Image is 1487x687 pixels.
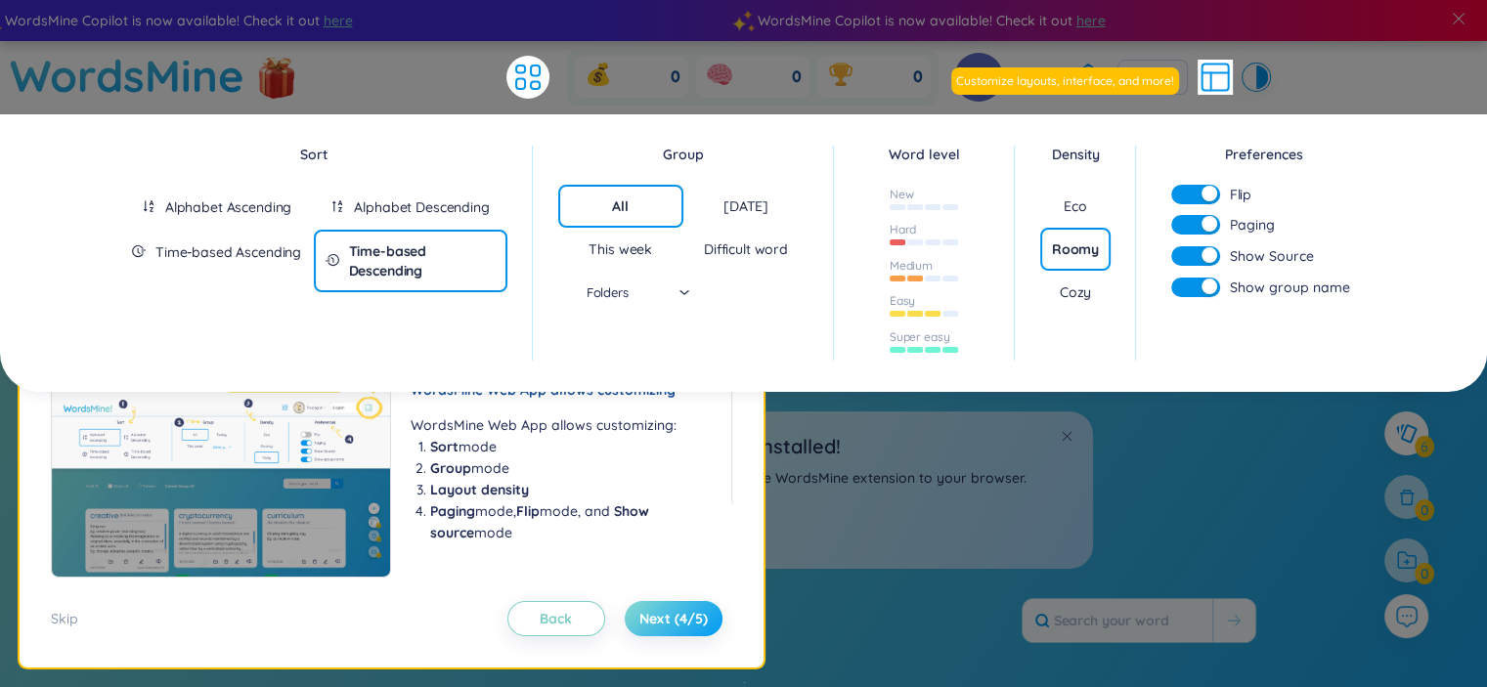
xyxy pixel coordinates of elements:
[1073,10,1103,31] span: here
[10,41,244,110] a: WordsMine
[890,329,950,345] div: Super easy
[51,608,78,629] div: Skip
[330,199,344,213] span: sort-descending
[1052,239,1099,259] div: Roomy
[430,436,712,457] li: mode
[349,241,496,280] div: Time-based Descending
[430,457,712,479] li: mode
[326,253,339,267] span: field-time
[540,609,572,628] span: Back
[954,53,1003,102] img: avatar
[890,258,933,274] div: Medium
[1230,214,1275,236] span: Paging
[257,47,296,106] img: flashSalesIcon.a7f4f837.png
[671,66,680,88] span: 0
[558,144,809,165] div: Group
[430,502,475,520] b: Paging
[155,242,301,262] div: Time-based Ascending
[516,502,540,520] b: Flip
[612,196,629,216] div: All
[1060,282,1091,302] div: Cozy
[1230,277,1350,298] span: Show group name
[859,144,989,165] div: Word level
[321,10,350,31] span: here
[704,239,788,259] div: Difficult word
[723,196,768,216] div: [DATE]
[507,601,605,636] button: Back
[890,222,917,237] div: Hard
[142,199,155,213] span: sort-ascending
[792,66,802,88] span: 0
[430,500,712,543] li: mode, mode, and mode
[1023,599,1212,642] input: Search your word
[430,481,529,498] b: Layout density
[354,197,489,217] div: Alphabet Descending
[890,187,914,202] div: New
[1161,144,1368,165] div: Preferences
[165,197,291,217] div: Alphabet Ascending
[1064,196,1087,216] div: Eco
[411,414,712,436] p: WordsMine Web App allows customizing:
[639,609,708,628] span: Next (4/5)
[625,601,722,636] button: Next (4/5)
[1230,245,1314,267] span: Show Source
[913,66,923,88] span: 0
[890,293,916,309] div: Easy
[430,459,471,477] b: Group
[1230,185,1251,204] span: Flip
[954,53,1008,102] a: avatar
[132,244,146,258] span: field-time
[430,438,459,455] b: Sort
[1040,144,1110,165] div: Density
[120,144,507,165] div: Sort
[589,239,652,259] div: This week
